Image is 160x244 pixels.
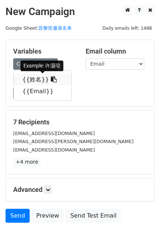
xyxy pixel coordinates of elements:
[5,25,72,31] small: Google Sheet:
[66,209,121,223] a: Send Test Email
[13,147,95,153] small: [EMAIL_ADDRESS][DOMAIN_NAME]
[123,209,160,244] div: 聊天小组件
[14,74,71,85] a: {{姓名}}
[5,209,30,223] a: Send
[38,25,72,31] a: 苏黎世邀请名单
[100,25,155,31] a: Daily emails left: 1488
[13,118,147,126] h5: 7 Recipients
[123,209,160,244] iframe: Chat Widget
[13,157,41,167] a: +4 more
[86,47,147,55] h5: Email column
[13,186,147,194] h5: Advanced
[13,131,95,136] small: [EMAIL_ADDRESS][DOMAIN_NAME]
[14,85,71,97] a: {{Email}}
[13,47,75,55] h5: Variables
[13,139,134,144] small: [EMAIL_ADDRESS][PERSON_NAME][DOMAIN_NAME]
[13,58,58,70] a: Copy/paste...
[31,209,64,223] a: Preview
[5,6,155,18] h2: New Campaign
[100,24,155,32] span: Daily emails left: 1488
[21,61,63,71] div: Example: 许灏瑄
